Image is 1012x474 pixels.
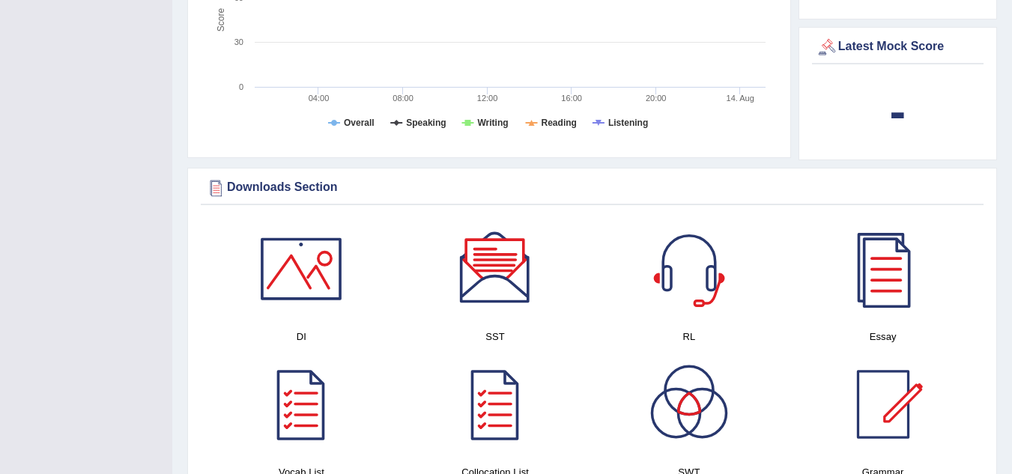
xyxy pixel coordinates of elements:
[234,37,243,46] text: 30
[216,8,226,32] tspan: Score
[561,94,582,103] text: 16:00
[406,118,446,128] tspan: Speaking
[477,118,508,128] tspan: Writing
[477,94,498,103] text: 12:00
[542,118,577,128] tspan: Reading
[890,84,906,139] b: -
[727,94,754,103] tspan: 14. Aug
[816,36,980,58] div: Latest Mock Score
[600,329,779,344] h4: RL
[309,94,330,103] text: 04:00
[344,118,375,128] tspan: Overall
[393,94,413,103] text: 08:00
[793,329,972,344] h4: Essay
[204,177,980,199] div: Downloads Section
[212,329,391,344] h4: DI
[239,82,243,91] text: 0
[646,94,667,103] text: 20:00
[406,329,585,344] h4: SST
[608,118,648,128] tspan: Listening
